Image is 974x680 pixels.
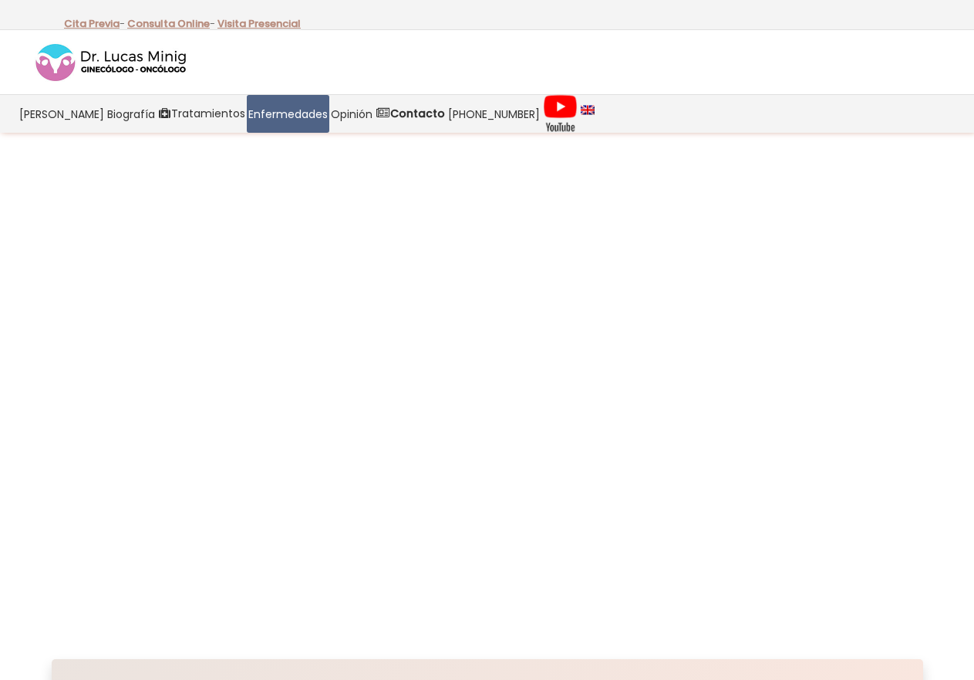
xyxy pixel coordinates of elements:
[106,95,157,133] a: Biografía
[329,95,374,133] a: Opinión
[390,106,445,121] strong: Contacto
[64,14,125,34] p: -
[127,14,215,34] p: -
[374,95,447,133] a: Contacto
[64,16,120,31] a: Cita Previa
[217,16,301,31] a: Visita Presencial
[581,105,595,114] img: language english
[331,105,372,123] span: Opinión
[541,95,579,133] a: Videos Youtube Ginecología
[579,95,596,133] a: language english
[448,105,540,123] span: [PHONE_NUMBER]
[248,105,328,123] span: Enfermedades
[127,16,210,31] a: Consulta Online
[543,94,578,133] img: Videos Youtube Ginecología
[247,95,329,133] a: Enfermedades
[107,105,155,123] span: Biografía
[19,105,104,123] span: [PERSON_NAME]
[447,95,541,133] a: [PHONE_NUMBER]
[157,95,247,133] a: Tratamientos
[171,105,245,123] span: Tratamientos
[18,95,106,133] a: [PERSON_NAME]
